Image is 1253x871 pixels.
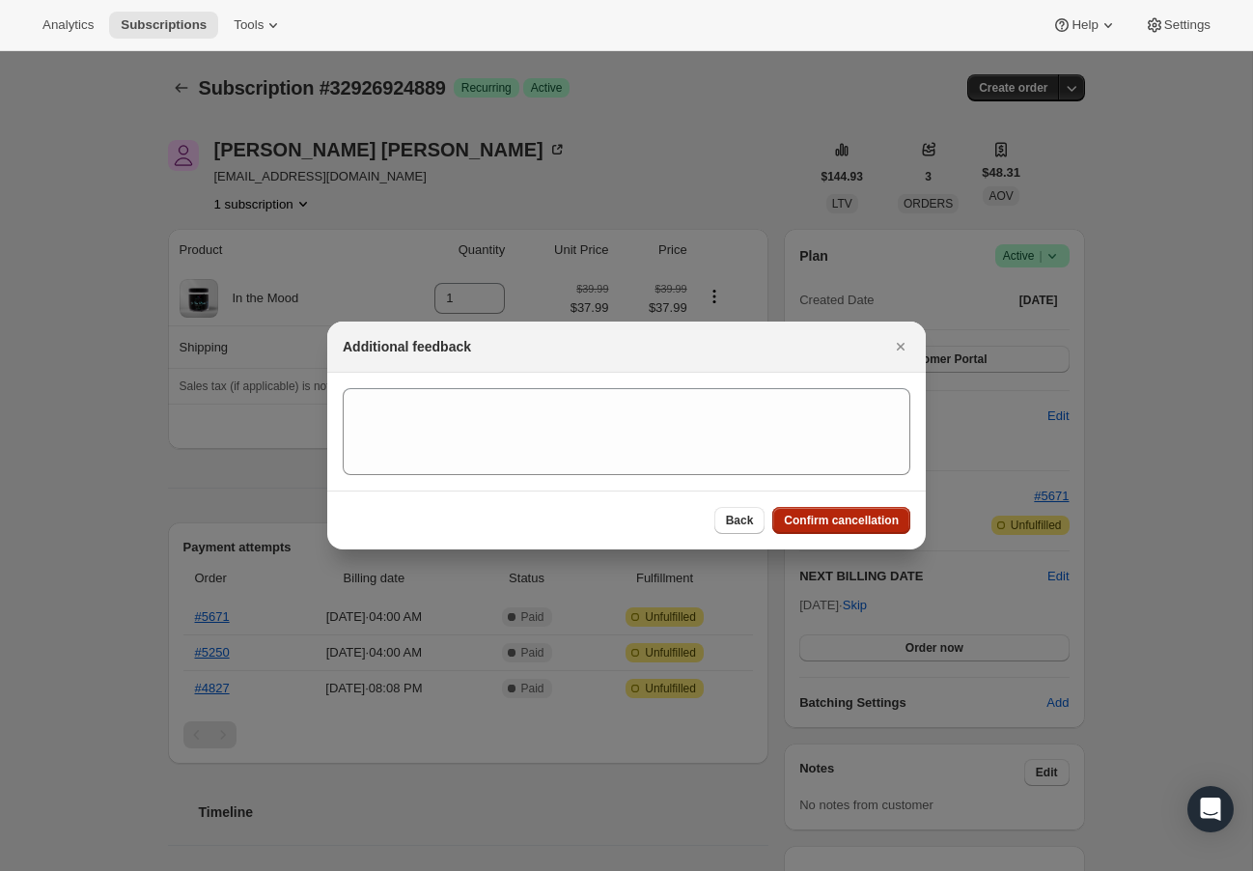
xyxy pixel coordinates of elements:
button: Settings [1133,12,1222,39]
div: Open Intercom Messenger [1187,786,1234,832]
button: Help [1041,12,1128,39]
span: Help [1072,17,1098,33]
button: Back [714,507,766,534]
button: Subscriptions [109,12,218,39]
span: Analytics [42,17,94,33]
button: Analytics [31,12,105,39]
h2: Additional feedback [343,337,471,356]
span: Back [726,513,754,528]
span: Confirm cancellation [784,513,899,528]
span: Tools [234,17,264,33]
button: Close [887,333,914,360]
span: Subscriptions [121,17,207,33]
span: Settings [1164,17,1211,33]
button: Tools [222,12,294,39]
button: Confirm cancellation [772,507,910,534]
